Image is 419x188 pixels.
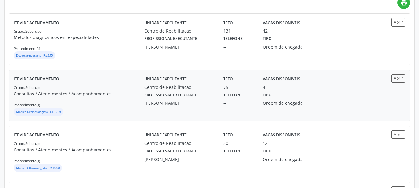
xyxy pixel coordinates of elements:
[263,84,265,90] div: 4
[144,156,215,163] div: [PERSON_NAME]
[223,100,254,106] div: --
[144,34,197,44] label: Profissional executante
[263,34,272,44] label: Tipo
[391,18,405,26] button: Abrir
[144,146,197,156] label: Profissional executante
[223,84,254,90] div: 75
[223,156,254,163] div: --
[14,46,40,51] small: Procedimento(s)
[223,44,254,50] div: --
[223,28,254,34] div: 131
[144,100,215,106] div: [PERSON_NAME]
[263,146,272,156] label: Tipo
[14,159,40,163] small: Procedimento(s)
[144,90,197,100] label: Profissional executante
[263,44,313,50] div: Ordem de chegada
[16,166,60,170] small: Médico Oftalmologista - R$ 10,00
[223,90,243,100] label: Telefone
[263,90,272,100] label: Tipo
[14,34,144,41] p: Métodos diagnósticos em especialidades
[263,140,268,146] div: 12
[263,28,268,34] div: 42
[14,85,42,90] small: Grupo/Subgrupo
[263,100,313,106] div: Ordem de chegada
[144,28,215,34] div: Centro de Reabilitacao
[14,29,42,33] small: Grupo/Subgrupo
[14,90,144,97] p: Consultas / Atendimentos / Acompanhamentos
[223,18,233,28] label: Teto
[223,130,233,140] label: Teto
[223,34,243,44] label: Telefone
[223,74,233,84] label: Teto
[14,18,59,28] label: Item de agendamento
[16,110,61,114] small: Médico Dermatologista - R$ 10,00
[263,156,313,163] div: Ordem de chegada
[144,140,215,146] div: Centro de Reabilitacao
[14,103,40,107] small: Procedimento(s)
[14,141,42,146] small: Grupo/Subgrupo
[223,146,243,156] label: Telefone
[144,44,215,50] div: [PERSON_NAME]
[263,130,300,140] label: Vagas disponíveis
[144,130,187,140] label: Unidade executante
[391,74,405,83] button: Abrir
[14,146,144,153] p: Consultas / Atendimentos / Acompanhamentos
[144,74,187,84] label: Unidade executante
[263,18,300,28] label: Vagas disponíveis
[391,130,405,139] button: Abrir
[16,54,53,58] small: Eletrocardiograma - R$ 5,15
[144,18,187,28] label: Unidade executante
[263,74,300,84] label: Vagas disponíveis
[14,74,59,84] label: Item de agendamento
[14,130,59,140] label: Item de agendamento
[223,140,254,146] div: 50
[144,84,215,90] div: Centro de Reabilitacao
